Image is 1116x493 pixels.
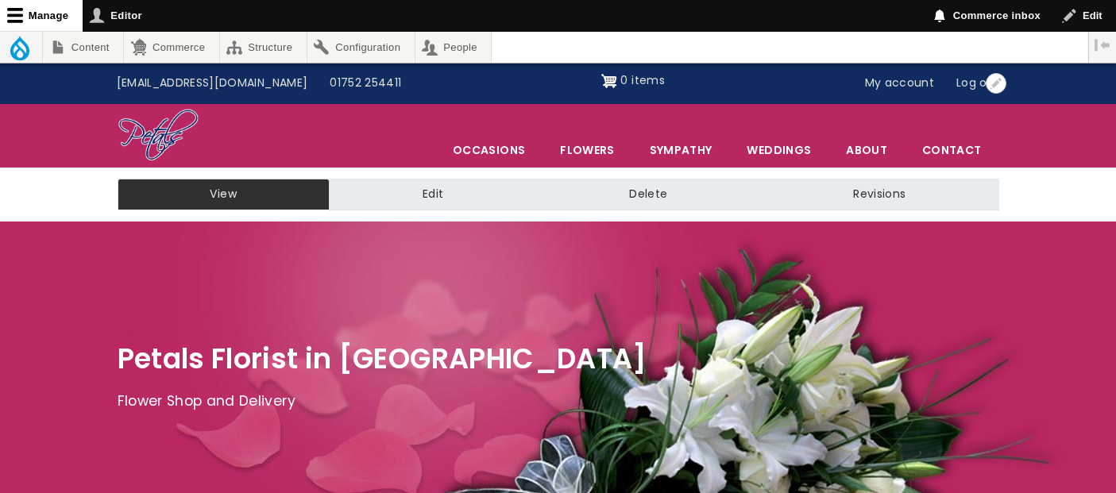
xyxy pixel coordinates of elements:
nav: Tabs [106,179,1011,210]
a: Shopping cart 0 items [601,68,665,94]
img: Shopping cart [601,68,617,94]
button: Vertical orientation [1089,32,1116,59]
a: [EMAIL_ADDRESS][DOMAIN_NAME] [106,68,319,98]
a: People [415,32,492,63]
a: Revisions [760,179,998,210]
button: Open User account menu configuration options [986,73,1006,94]
span: Weddings [730,133,828,167]
span: Occasions [436,133,542,167]
a: View [118,179,330,210]
span: Petals Florist in [GEOGRAPHIC_DATA] [118,339,647,378]
a: About [829,133,904,167]
img: Home [118,108,199,164]
a: Commerce [124,32,218,63]
a: Edit [330,179,536,210]
span: 0 items [620,72,664,88]
a: Log out [945,68,1010,98]
a: Flowers [543,133,631,167]
p: Flower Shop and Delivery [118,390,999,414]
a: 01752 254411 [319,68,412,98]
a: Delete [536,179,760,210]
a: Content [43,32,123,63]
a: Contact [906,133,998,167]
a: Configuration [307,32,415,63]
a: My account [854,68,946,98]
a: Sympathy [633,133,729,167]
a: Structure [220,32,307,63]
